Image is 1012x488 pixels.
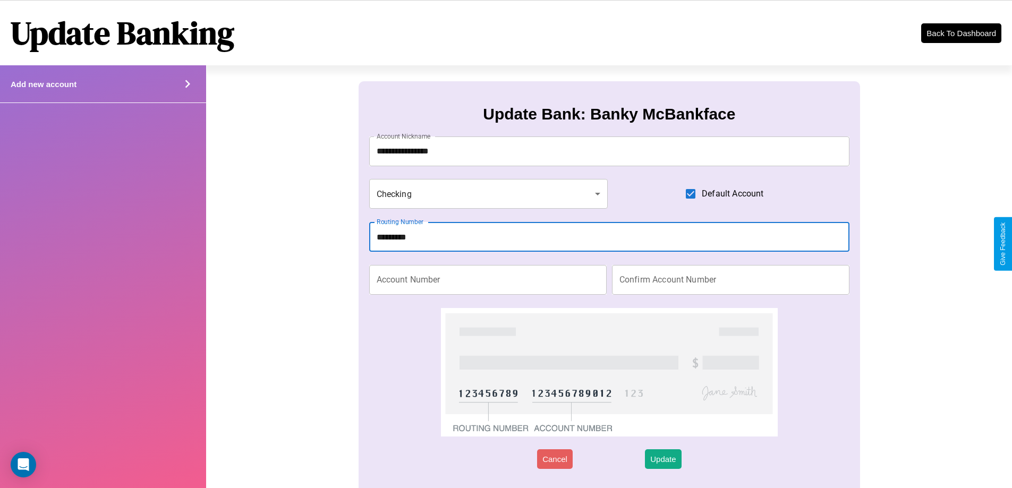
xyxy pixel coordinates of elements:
h3: Update Bank: Banky McBankface [483,105,735,123]
label: Account Nickname [377,132,431,141]
div: Give Feedback [999,222,1007,266]
img: check [441,308,777,436]
h1: Update Banking [11,11,234,55]
div: Checking [369,179,608,209]
span: Default Account [702,187,763,200]
div: Open Intercom Messenger [11,452,36,477]
label: Routing Number [377,217,423,226]
h4: Add new account [11,80,76,89]
button: Back To Dashboard [921,23,1001,43]
button: Update [645,449,681,469]
button: Cancel [537,449,573,469]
